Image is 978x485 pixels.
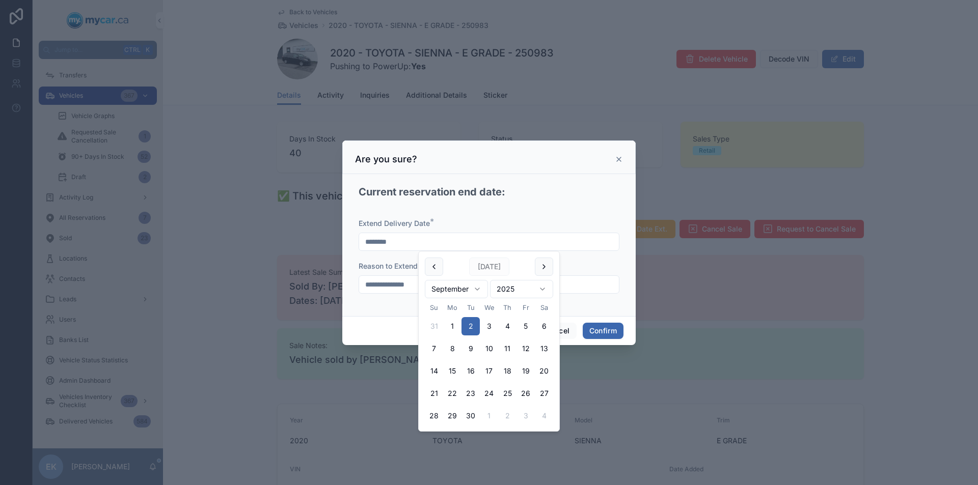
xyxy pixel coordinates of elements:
button: Sunday, August 31st, 2025 [425,317,443,335]
button: Friday, September 19th, 2025 [517,362,535,380]
button: Thursday, October 2nd, 2025 [498,407,517,425]
table: September 2025 [425,302,553,425]
button: Saturday, October 4th, 2025 [535,407,553,425]
th: Thursday [498,302,517,313]
button: Tuesday, September 23rd, 2025 [461,384,480,403]
th: Friday [517,302,535,313]
button: Thursday, September 4th, 2025 [498,317,517,335]
button: Monday, September 15th, 2025 [443,362,461,380]
th: Wednesday [480,302,498,313]
button: Friday, September 26th, 2025 [517,384,535,403]
button: Monday, September 22nd, 2025 [443,384,461,403]
button: Tuesday, September 16th, 2025 [461,362,480,380]
th: Tuesday [461,302,480,313]
button: Saturday, September 27th, 2025 [535,384,553,403]
span: Extend Delivery Date [359,219,430,227]
button: Thursday, September 25th, 2025 [498,384,517,403]
span: Reason to Extend Delivery Date [359,262,466,270]
button: Thursday, September 18th, 2025 [498,362,517,380]
button: Sunday, September 14th, 2025 [425,362,443,380]
h3: Are you sure? [355,153,417,165]
button: Sunday, September 7th, 2025 [425,339,443,358]
button: Saturday, September 20th, 2025 [535,362,553,380]
button: Confirm [583,323,623,339]
button: Tuesday, September 30th, 2025 [461,407,480,425]
button: Friday, September 12th, 2025 [517,339,535,358]
button: Tuesday, September 9th, 2025 [461,339,480,358]
button: Friday, October 3rd, 2025 [517,407,535,425]
button: Sunday, September 28th, 2025 [425,407,443,425]
button: Wednesday, September 17th, 2025 [480,362,498,380]
button: Monday, September 8th, 2025 [443,339,461,358]
button: Wednesday, September 10th, 2025 [480,339,498,358]
th: Sunday [425,302,443,313]
h2: Current reservation end date: [359,185,505,199]
button: Wednesday, October 1st, 2025 [480,407,498,425]
button: Wednesday, September 3rd, 2025 [480,317,498,335]
button: Friday, September 5th, 2025 [517,317,535,335]
button: Sunday, September 21st, 2025 [425,384,443,403]
th: Monday [443,302,461,313]
button: Saturday, September 6th, 2025 [535,317,553,335]
button: Monday, September 29th, 2025 [443,407,461,425]
button: Thursday, September 11th, 2025 [498,339,517,358]
button: Monday, September 1st, 2025 [443,317,461,335]
button: Saturday, September 13th, 2025 [535,339,553,358]
button: Wednesday, September 24th, 2025 [480,384,498,403]
button: Today, Tuesday, September 2nd, 2025, selected [461,317,480,335]
th: Saturday [535,302,553,313]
